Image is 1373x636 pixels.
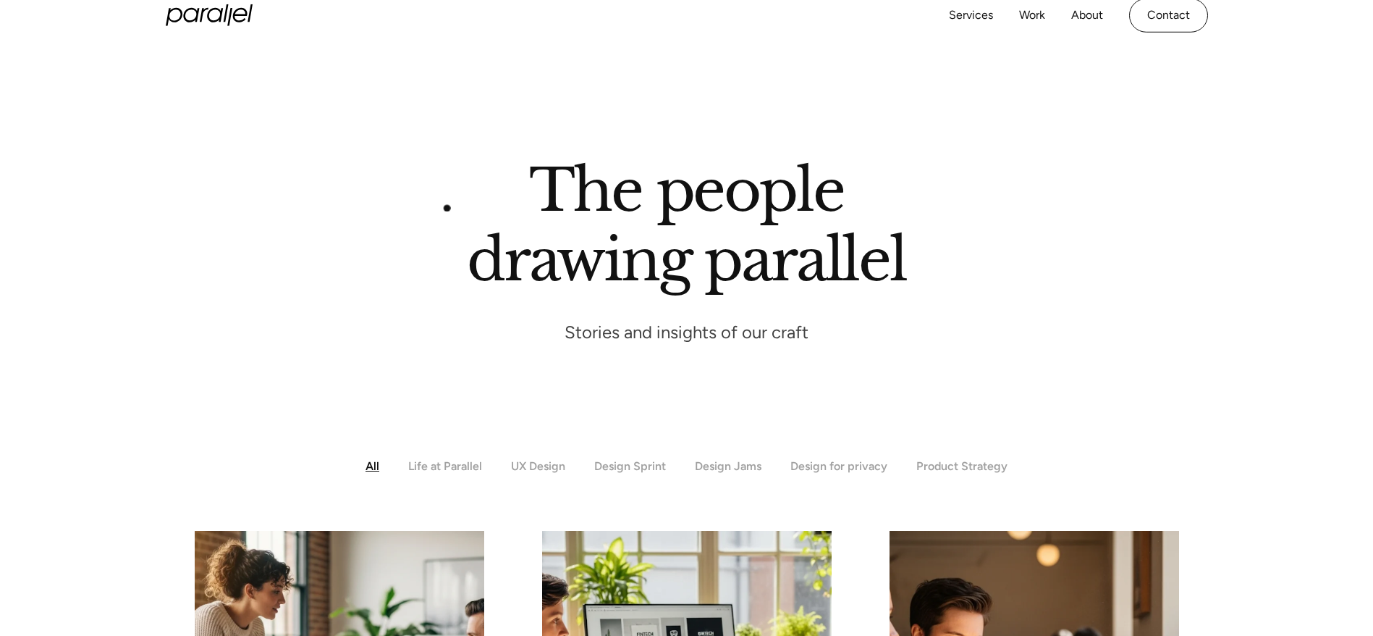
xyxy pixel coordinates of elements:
a: Work [1019,5,1045,26]
a: Services [949,5,993,26]
div: Design for privacy [790,459,887,473]
div: Design Sprint [594,459,666,473]
div: All [366,459,379,473]
p: Stories and insights of our craft [565,321,808,343]
h1: The people drawing parallel [467,156,906,295]
div: Product Strategy [916,459,1007,473]
a: home [166,4,253,26]
a: About [1071,5,1103,26]
div: Design Jams [695,459,761,473]
div: Life at Parallel [408,459,482,473]
div: UX Design [511,459,565,473]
